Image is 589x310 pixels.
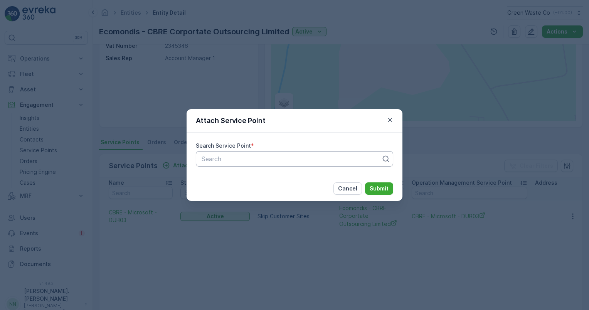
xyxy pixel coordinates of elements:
[202,154,381,163] p: Search
[333,182,362,195] button: Cancel
[365,182,393,195] button: Submit
[196,142,251,149] label: Search Service Point
[370,185,389,192] p: Submit
[338,185,357,192] p: Cancel
[196,115,266,126] p: Attach Service Point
